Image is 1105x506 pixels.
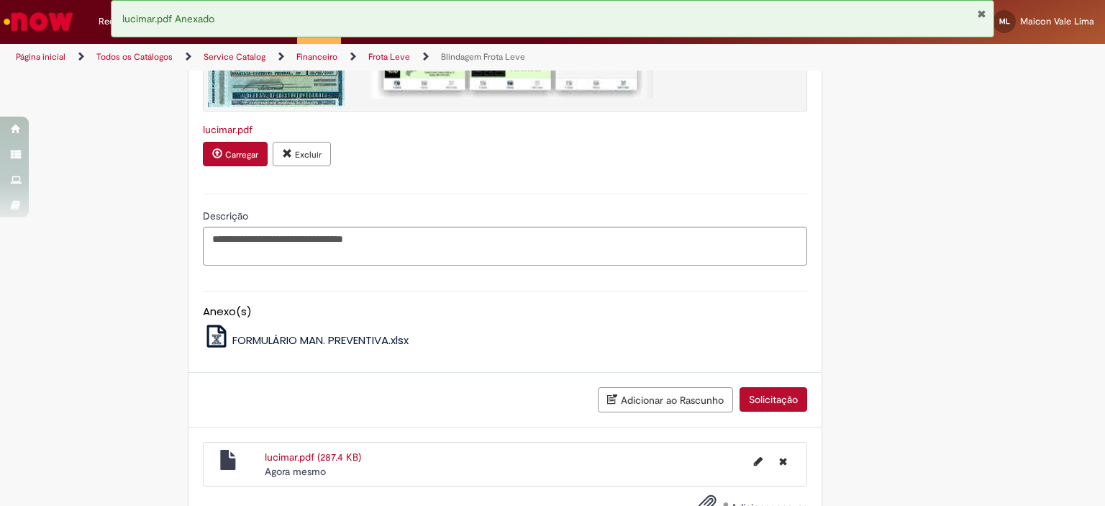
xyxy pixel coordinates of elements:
[203,333,409,348] a: FORMULÁRIO MAN. PREVENTIVA.xlsx
[296,51,337,63] a: Financeiro
[441,51,525,63] a: Blindagem Frota Leve
[295,149,322,161] small: Excluir
[203,209,251,222] span: Descrição
[368,51,410,63] a: Frota Leve
[265,451,361,464] a: lucimar.pdf (287.4 KB)
[598,387,733,412] button: Adicionar ao Rascunho
[203,227,807,266] textarea: Descrição
[740,387,807,412] button: Solicitação
[977,8,986,19] button: Fechar Notificação
[265,465,326,478] time: 29/08/2025 10:02:21
[232,333,409,348] span: FORMULÁRIO MAN. PREVENTIVA.xlsx
[204,51,265,63] a: Service Catalog
[16,51,65,63] a: Página inicial
[203,123,253,136] a: Download de lucimar.pdf
[1,7,76,36] img: ServiceNow
[99,14,149,29] span: Requisições
[999,17,1010,26] span: ML
[770,450,796,473] button: Excluir lucimar.pdf
[122,12,214,25] span: lucimar.pdf Anexado
[225,149,258,161] small: Carregar
[745,450,771,473] button: Editar nome de arquivo lucimar.pdf
[265,465,326,478] span: Agora mesmo
[203,142,268,166] button: Carregar anexo de Anexar CNH Required
[273,142,331,166] button: Excluir anexo lucimar.pdf
[11,44,726,71] ul: Trilhas de página
[203,306,807,318] h5: Anexo(s)
[96,51,173,63] a: Todos os Catálogos
[1020,15,1094,27] span: Maicon Vale Lima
